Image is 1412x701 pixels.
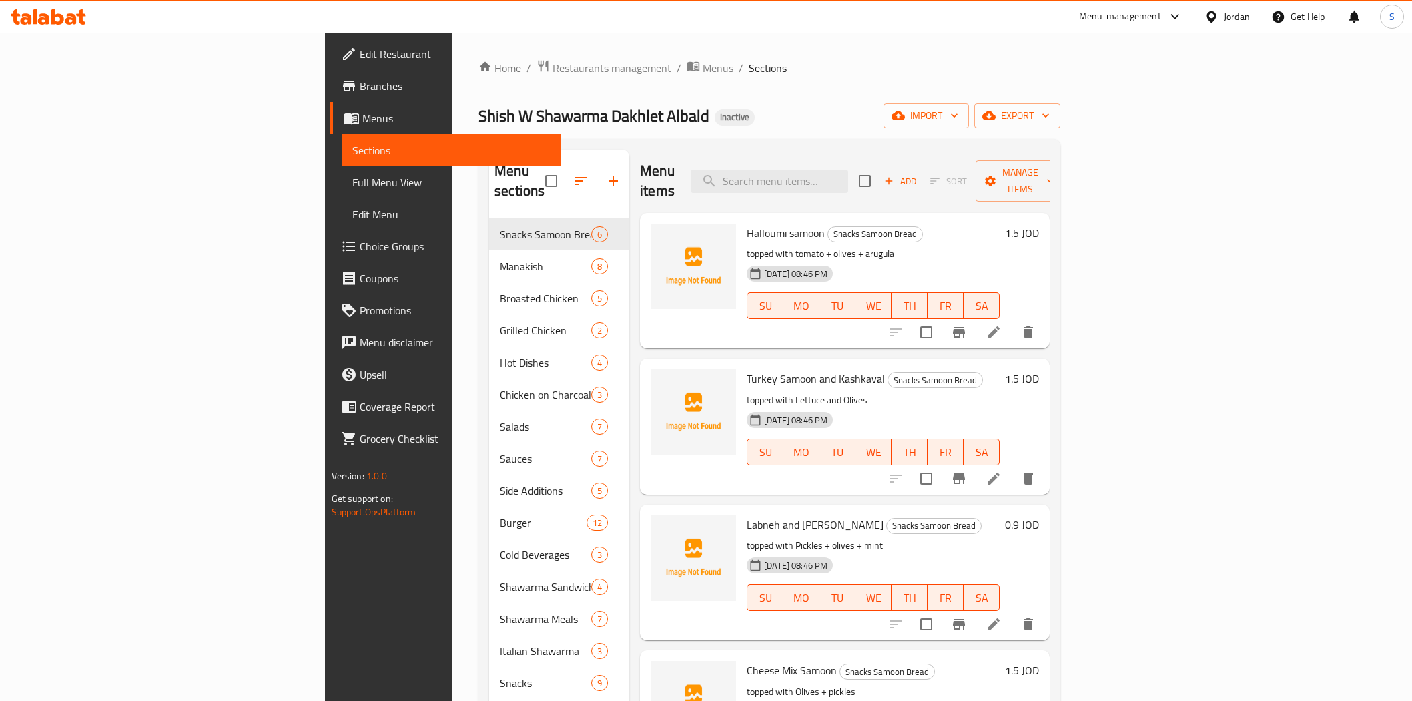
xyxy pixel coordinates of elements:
[330,359,561,391] a: Upsell
[362,110,550,126] span: Menus
[651,515,736,601] img: Labneh and Satyora Samoon
[489,571,629,603] div: Shawarma Sandwiches4
[861,296,886,316] span: WE
[489,250,629,282] div: Manakish8
[892,439,928,465] button: TH
[489,475,629,507] div: Side Additions5
[789,443,814,462] span: MO
[753,588,778,608] span: SU
[739,60,743,76] li: /
[933,296,958,316] span: FR
[819,439,855,465] button: TU
[747,223,825,243] span: Halloumi samoon
[500,322,591,338] div: Grilled Chicken
[825,296,850,316] span: TU
[1005,515,1039,534] h6: 0.9 JOD
[342,134,561,166] a: Sections
[342,198,561,230] a: Edit Menu
[861,443,886,462] span: WE
[747,684,1000,700] p: topped with Olives + pickles
[352,206,550,222] span: Edit Menu
[888,373,982,388] span: Snacks Samoon Bread
[591,387,608,403] div: items
[912,610,940,638] span: Select to update
[489,539,629,571] div: Cold Beverages3
[500,515,587,531] div: Burger
[933,588,958,608] span: FR
[500,419,591,435] div: Salads
[687,59,733,77] a: Menus
[651,224,736,309] img: Halloumi samoon
[500,547,591,563] span: Cold Beverages
[884,103,969,128] button: import
[592,324,607,337] span: 2
[342,166,561,198] a: Full Menu View
[747,584,783,611] button: SU
[587,517,607,529] span: 12
[753,296,778,316] span: SU
[703,60,733,76] span: Menus
[360,78,550,94] span: Branches
[715,111,755,123] span: Inactive
[888,372,983,388] div: Snacks Samoon Bread
[591,355,608,371] div: items
[747,392,1000,409] p: topped with Lettuce and Olives
[943,463,975,495] button: Branch-specific-item
[330,70,561,102] a: Branches
[897,588,922,608] span: TH
[839,664,935,680] div: Snacks Samoon Bread
[489,507,629,539] div: Burger12
[828,226,922,242] span: Snacks Samoon Bread
[597,165,629,197] button: Add section
[591,322,608,338] div: items
[500,387,591,403] span: Chicken on Charcoal
[715,109,755,126] div: Inactive
[500,483,591,499] span: Side Additions
[591,258,608,274] div: items
[500,258,591,274] span: Manakish
[592,357,607,369] span: 4
[976,160,1065,202] button: Manage items
[789,588,814,608] span: MO
[1079,9,1161,25] div: Menu-management
[591,226,608,242] div: items
[928,584,964,611] button: FR
[855,584,892,611] button: WE
[640,161,675,201] h2: Menu items
[591,547,608,563] div: items
[840,664,934,680] span: Snacks Samoon Bread
[759,268,833,280] span: [DATE] 08:46 PM
[489,667,629,699] div: Snacks9
[592,292,607,305] span: 5
[332,490,393,507] span: Get support on:
[591,579,608,595] div: items
[360,238,550,254] span: Choice Groups
[986,616,1002,632] a: Edit menu item
[969,588,994,608] span: SA
[897,443,922,462] span: TH
[1224,9,1250,24] div: Jordan
[360,270,550,286] span: Coupons
[366,467,387,485] span: 1.0.0
[789,296,814,316] span: MO
[489,603,629,635] div: Shawarma Meals7
[969,296,994,316] span: SA
[691,170,848,193] input: search
[855,439,892,465] button: WE
[592,581,607,594] span: 4
[500,579,591,595] span: Shawarma Sandwiches
[330,230,561,262] a: Choice Groups
[330,423,561,455] a: Grocery Checklist
[591,611,608,627] div: items
[591,451,608,467] div: items
[360,399,550,415] span: Coverage Report
[500,226,591,242] span: Snacks Samoon Bread
[855,292,892,319] button: WE
[986,471,1002,487] a: Edit menu item
[912,465,940,493] span: Select to update
[360,46,550,62] span: Edit Restaurant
